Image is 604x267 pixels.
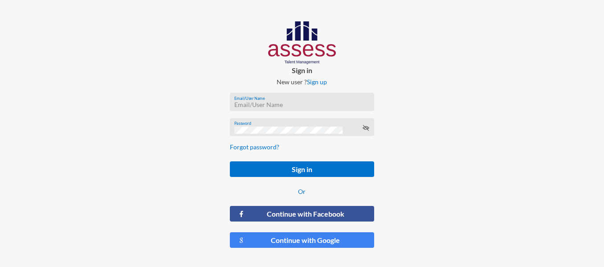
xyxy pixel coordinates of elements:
button: Continue with Google [230,232,374,248]
img: AssessLogoo.svg [268,21,336,64]
a: Forgot password? [230,143,279,151]
input: Email/User Name [234,101,369,108]
a: Sign up [307,78,327,86]
p: New user ? [223,78,381,86]
button: Sign in [230,161,374,177]
p: Or [230,188,374,195]
p: Sign in [223,66,381,74]
button: Continue with Facebook [230,206,374,222]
